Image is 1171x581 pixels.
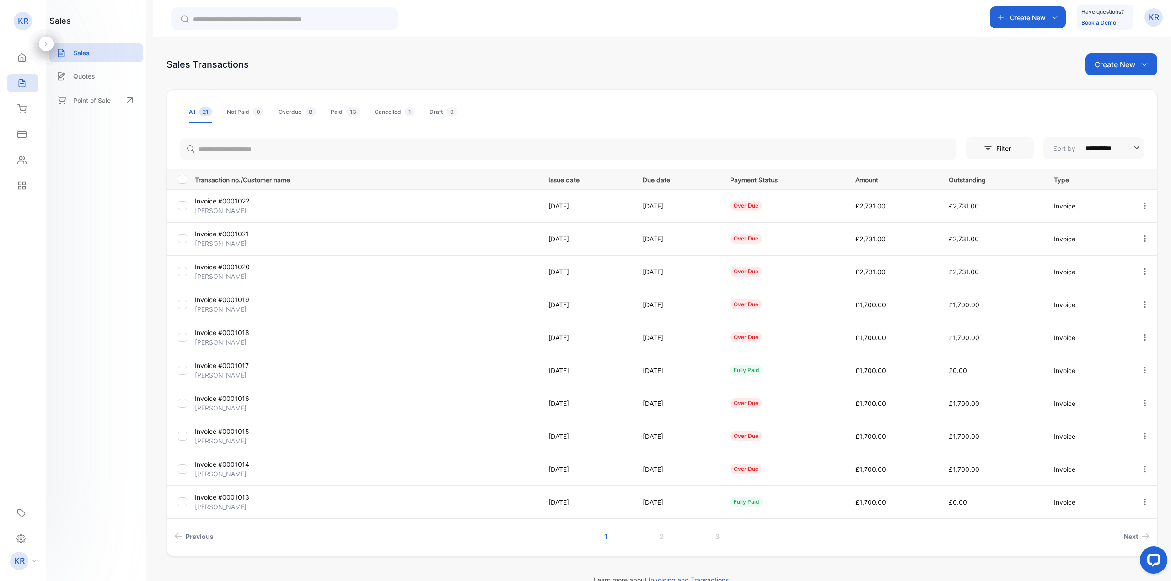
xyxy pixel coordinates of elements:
[195,337,309,347] p: [PERSON_NAME]
[949,235,979,243] span: £2,731.00
[949,173,1035,185] p: Outstanding
[1054,333,1122,342] p: Invoice
[49,43,143,62] a: Sales
[730,201,762,211] div: over due
[855,173,930,185] p: Amount
[195,370,309,380] p: [PERSON_NAME]
[195,239,309,248] p: [PERSON_NAME]
[855,465,886,473] span: £1,700.00
[195,436,309,446] p: [PERSON_NAME]
[949,202,979,210] span: £2,731.00
[195,361,309,370] p: Invoice #0001017
[446,107,457,116] span: 0
[730,497,763,507] div: fully paid
[730,299,762,309] div: over due
[1054,173,1122,185] p: Type
[855,301,886,309] span: £1,700.00
[548,234,624,244] p: [DATE]
[305,107,316,116] span: 8
[704,528,731,545] a: Page 3
[1120,528,1153,545] a: Next page
[855,400,886,407] span: £1,700.00
[855,498,886,506] span: £1,700.00
[49,90,143,110] a: Point of Sale
[195,502,309,512] p: [PERSON_NAME]
[1053,144,1075,153] p: Sort by
[195,173,537,185] p: Transaction no./Customer name
[49,15,71,27] h1: sales
[1054,300,1122,309] p: Invoice
[730,398,762,408] div: over due
[73,71,95,81] p: Quotes
[195,492,309,502] p: Invoice #0001013
[195,272,309,281] p: [PERSON_NAME]
[195,426,309,436] p: Invoice #0001015
[1124,532,1138,541] span: Next
[548,267,624,277] p: [DATE]
[1054,399,1122,408] p: Invoice
[1054,432,1122,441] p: Invoice
[949,301,979,309] span: £1,700.00
[195,196,309,206] p: Invoice #0001022
[548,201,624,211] p: [DATE]
[730,365,763,375] div: fully paid
[548,497,624,507] p: [DATE]
[73,96,111,105] p: Point of Sale
[949,465,979,473] span: £1,700.00
[949,334,979,341] span: £1,700.00
[990,6,1066,28] button: Create New
[855,268,886,276] span: £2,731.00
[548,173,624,185] p: Issue date
[346,107,360,116] span: 13
[643,432,711,441] p: [DATE]
[375,108,415,116] div: Cancelled
[1054,201,1122,211] p: Invoice
[1054,234,1122,244] p: Invoice
[643,173,711,185] p: Due date
[49,67,143,85] a: Quotes
[1054,464,1122,474] p: Invoice
[855,235,886,243] span: £2,731.00
[949,432,979,440] span: £1,700.00
[643,399,711,408] p: [DATE]
[14,555,25,567] p: KR
[730,234,762,244] div: over due
[1133,543,1171,581] iframe: LiveChat chat widget
[1010,13,1046,22] p: Create New
[195,229,309,239] p: Invoice #0001021
[730,173,837,185] p: Payment Status
[643,464,711,474] p: [DATE]
[1054,497,1122,507] p: Invoice
[195,394,309,403] p: Invoice #0001016
[167,58,249,71] div: Sales Transactions
[1043,137,1144,159] button: Sort by
[548,300,624,309] p: [DATE]
[649,528,675,545] a: Page 2
[227,108,264,116] div: Not Paid
[253,107,264,116] span: 0
[643,234,711,244] p: [DATE]
[949,400,979,407] span: £1,700.00
[405,107,415,116] span: 1
[430,108,457,116] div: Draft
[171,528,217,545] a: Previous page
[167,528,1157,545] ul: Pagination
[548,399,624,408] p: [DATE]
[730,464,762,474] div: over due
[195,295,309,304] p: Invoice #0001019
[1081,7,1124,16] p: Have questions?
[1095,59,1135,70] p: Create New
[643,267,711,277] p: [DATE]
[195,304,309,314] p: [PERSON_NAME]
[195,262,309,272] p: Invoice #0001020
[949,498,967,506] span: £0.00
[643,300,711,309] p: [DATE]
[331,108,360,116] div: Paid
[855,432,886,440] span: £1,700.00
[855,202,886,210] span: £2,731.00
[195,459,309,469] p: Invoice #0001014
[548,366,624,375] p: [DATE]
[855,334,886,341] span: £1,700.00
[949,268,979,276] span: £2,731.00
